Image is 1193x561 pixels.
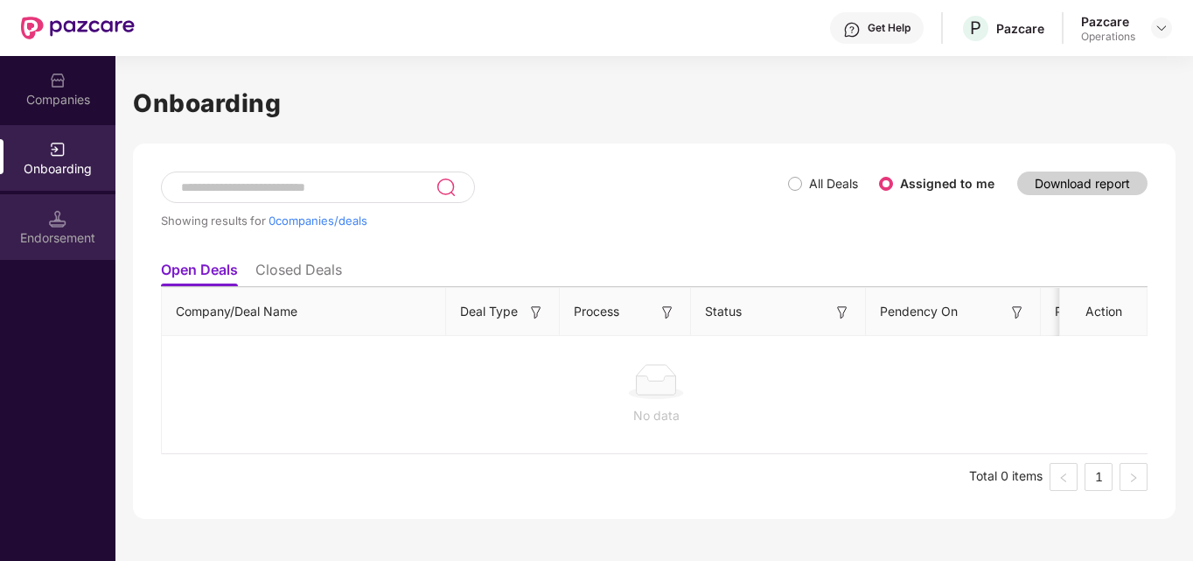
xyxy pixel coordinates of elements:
[970,18,981,39] span: P
[969,463,1043,491] li: Total 0 items
[269,214,367,228] span: 0 companies/deals
[1081,13,1135,30] div: Pazcare
[162,288,446,336] th: Company/Deal Name
[49,72,66,89] img: svg+xml;base64,PHN2ZyBpZD0iQ29tcGFuaWVzIiB4bWxucz0iaHR0cDovL3d3dy53My5vcmcvMjAwMC9zdmciIHdpZHRoPS...
[1050,463,1078,491] button: left
[1017,172,1148,195] button: Download report
[161,261,238,286] li: Open Deals
[1050,463,1078,491] li: Previous Page
[21,17,135,39] img: New Pazcare Logo
[843,21,861,39] img: svg+xml;base64,PHN2ZyBpZD0iSGVscC0zMngzMiIgeG1sbnM9Imh0dHA6Ly93d3cudzMub3JnLzIwMDAvc3ZnIiB3aWR0aD...
[1041,288,1172,336] th: Pendency
[161,214,788,228] div: Showing results for
[1155,21,1169,35] img: svg+xml;base64,PHN2ZyBpZD0iRHJvcGRvd24tMzJ4MzIiIHhtbG5zPSJodHRwOi8vd3d3LnczLm9yZy8yMDAwL3N2ZyIgd2...
[1120,463,1148,491] button: right
[49,210,66,228] img: svg+xml;base64,PHN2ZyB3aWR0aD0iMTQuNSIgaGVpZ2h0PSIxNC41IiB2aWV3Qm94PSIwIDAgMTYgMTYiIGZpbGw9Im5vbm...
[49,141,66,158] img: svg+xml;base64,PHN2ZyB3aWR0aD0iMjAiIGhlaWdodD0iMjAiIHZpZXdCb3g9IjAgMCAyMCAyMCIgZmlsbD0ibm9uZSIgeG...
[255,261,342,286] li: Closed Deals
[900,176,994,191] label: Assigned to me
[1120,463,1148,491] li: Next Page
[1055,302,1144,321] span: Pendency
[1085,463,1113,491] li: 1
[1081,30,1135,44] div: Operations
[436,177,456,198] img: svg+xml;base64,PHN2ZyB3aWR0aD0iMjQiIGhlaWdodD0iMjUiIHZpZXdCb3g9IjAgMCAyNCAyNSIgZmlsbD0ibm9uZSIgeG...
[1008,304,1026,321] img: svg+xml;base64,PHN2ZyB3aWR0aD0iMTYiIGhlaWdodD0iMTYiIHZpZXdCb3g9IjAgMCAxNiAxNiIgZmlsbD0ibm9uZSIgeG...
[996,20,1044,37] div: Pazcare
[574,302,619,321] span: Process
[659,304,676,321] img: svg+xml;base64,PHN2ZyB3aWR0aD0iMTYiIGhlaWdodD0iMTYiIHZpZXdCb3g9IjAgMCAxNiAxNiIgZmlsbD0ibm9uZSIgeG...
[1128,473,1139,483] span: right
[880,302,958,321] span: Pendency On
[868,21,910,35] div: Get Help
[834,304,851,321] img: svg+xml;base64,PHN2ZyB3aWR0aD0iMTYiIGhlaWdodD0iMTYiIHZpZXdCb3g9IjAgMCAxNiAxNiIgZmlsbD0ibm9uZSIgeG...
[1058,473,1069,483] span: left
[527,304,545,321] img: svg+xml;base64,PHN2ZyB3aWR0aD0iMTYiIGhlaWdodD0iMTYiIHZpZXdCb3g9IjAgMCAxNiAxNiIgZmlsbD0ibm9uZSIgeG...
[1060,288,1148,336] th: Action
[1085,464,1112,490] a: 1
[133,84,1176,123] h1: Onboarding
[460,302,518,321] span: Deal Type
[809,176,858,191] label: All Deals
[176,406,1136,425] div: No data
[705,302,742,321] span: Status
